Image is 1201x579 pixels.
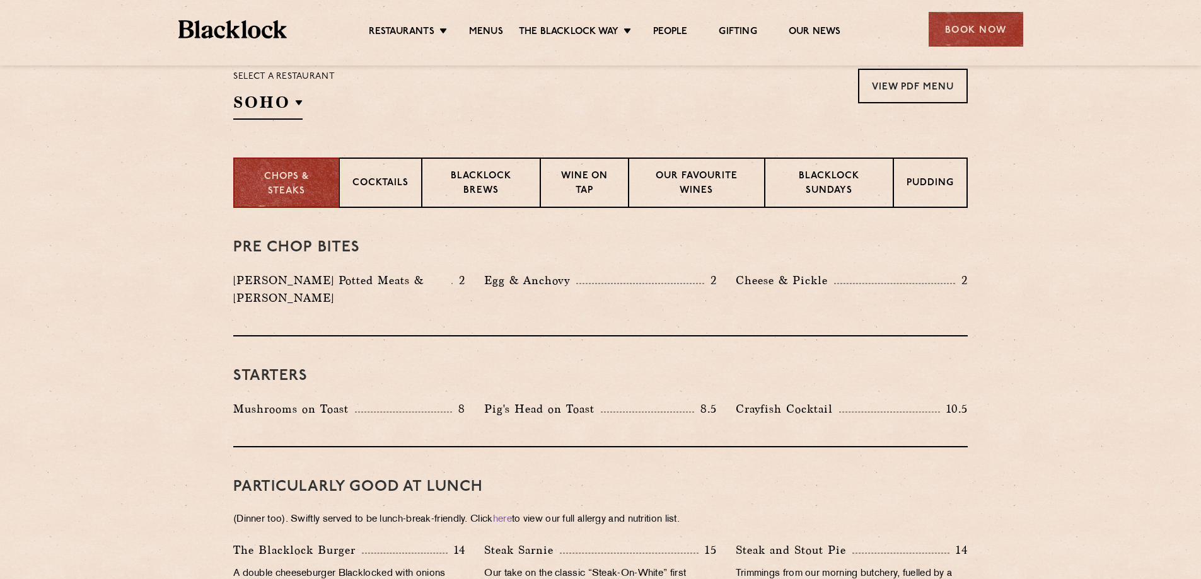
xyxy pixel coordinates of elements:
p: Chops & Steaks [247,170,326,198]
a: View PDF Menu [858,69,968,103]
p: Cheese & Pickle [736,272,834,289]
p: Crayfish Cocktail [736,400,839,418]
h3: PARTICULARLY GOOD AT LUNCH [233,479,968,495]
img: BL_Textured_Logo-footer-cropped.svg [178,20,287,38]
a: Menus [469,26,503,40]
a: Gifting [719,26,757,40]
p: Wine on Tap [554,169,615,199]
h2: SOHO [233,91,303,120]
p: Mushrooms on Toast [233,400,355,418]
h3: Starters [233,368,968,384]
p: 2 [453,272,465,289]
p: Blacklock Brews [435,169,527,199]
p: 8 [452,401,465,417]
div: Book Now [929,12,1023,47]
a: Our News [789,26,841,40]
h3: Pre Chop Bites [233,239,968,256]
p: Pudding [907,176,954,192]
p: 14 [448,542,466,558]
p: Steak Sarnie [484,541,560,559]
p: Steak and Stout Pie [736,541,852,559]
p: 8.5 [694,401,717,417]
p: [PERSON_NAME] Potted Meats & [PERSON_NAME] [233,272,451,307]
p: Cocktails [352,176,409,192]
p: (Dinner too). Swiftly served to be lunch-break-friendly. Click to view our full allergy and nutri... [233,511,968,529]
p: 2 [955,272,968,289]
p: The Blacklock Burger [233,541,362,559]
a: Restaurants [369,26,434,40]
p: 10.5 [940,401,968,417]
a: People [653,26,687,40]
p: Our favourite wines [642,169,751,199]
a: here [493,515,512,524]
a: The Blacklock Way [519,26,618,40]
p: Pig's Head on Toast [484,400,601,418]
p: Blacklock Sundays [778,169,880,199]
p: 15 [699,542,717,558]
p: Select a restaurant [233,69,335,85]
p: 14 [949,542,968,558]
p: Egg & Anchovy [484,272,576,289]
p: 2 [704,272,717,289]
